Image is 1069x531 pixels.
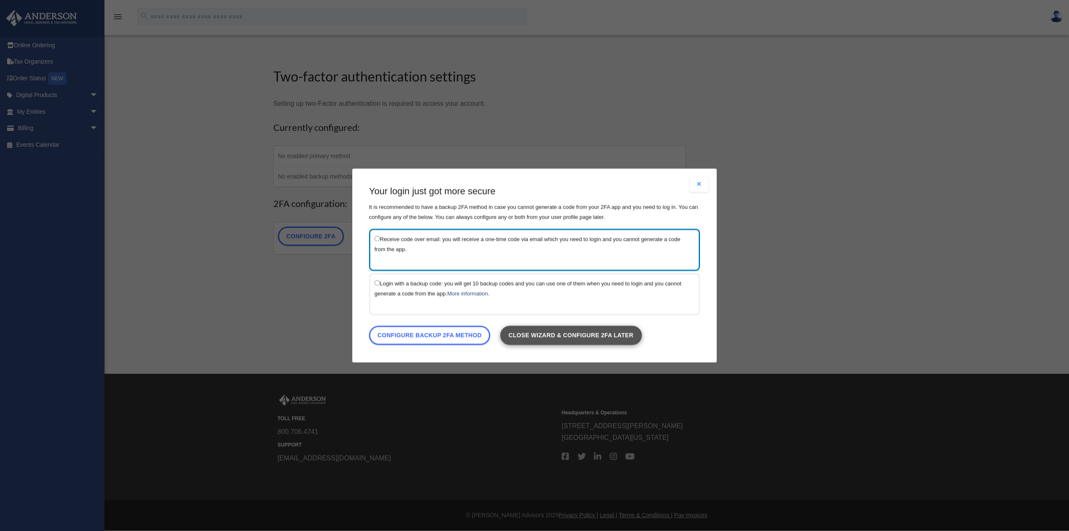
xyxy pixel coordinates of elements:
p: It is recommended to have a backup 2FA method in case you cannot generate a code from your 2FA ap... [369,202,700,222]
a: More information. [447,291,489,297]
button: Close modal [690,177,708,192]
a: Close wizard & configure 2FA later [500,326,642,345]
input: Receive code over email: you will receive a one-time code via email which you need to login and y... [374,236,380,241]
label: Receive code over email: you will receive a one-time code via email which you need to login and y... [374,234,686,255]
h3: Your login just got more secure [369,185,700,198]
label: Login with a backup code: you will get 10 backup codes and you can use one of them when you need ... [374,278,686,299]
input: Login with a backup code: you will get 10 backup codes and you can use one of them when you need ... [374,280,380,286]
a: Configure backup 2FA method [369,326,490,345]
